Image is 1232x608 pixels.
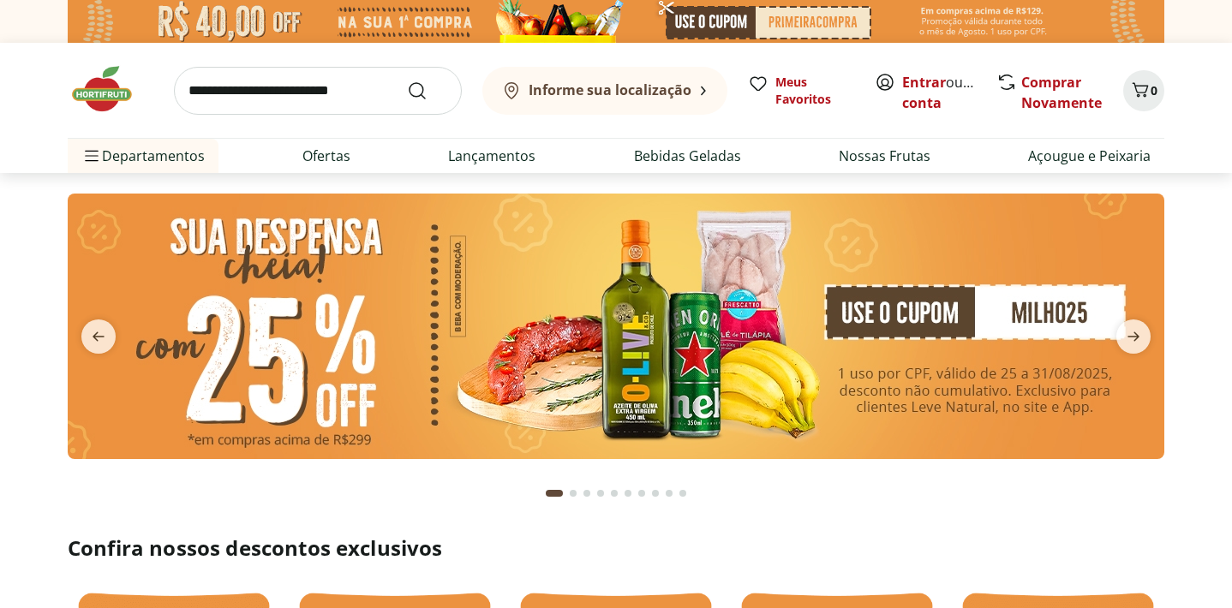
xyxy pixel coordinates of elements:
[635,473,649,514] button: Go to page 7 from fs-carousel
[1123,70,1164,111] button: Carrinho
[68,534,1164,562] h2: Confira nossos descontos exclusivos
[529,80,691,99] b: Informe sua localização
[81,135,102,176] button: Menu
[621,473,635,514] button: Go to page 6 from fs-carousel
[482,67,727,115] button: Informe sua localização
[174,67,462,115] input: search
[594,473,607,514] button: Go to page 4 from fs-carousel
[839,146,930,166] a: Nossas Frutas
[566,473,580,514] button: Go to page 2 from fs-carousel
[607,473,621,514] button: Go to page 5 from fs-carousel
[542,473,566,514] button: Current page from fs-carousel
[649,473,662,514] button: Go to page 8 from fs-carousel
[902,73,946,92] a: Entrar
[580,473,594,514] button: Go to page 3 from fs-carousel
[1103,319,1164,354] button: next
[407,80,448,101] button: Submit Search
[68,194,1164,459] img: cupom
[68,63,153,115] img: Hortifruti
[302,146,350,166] a: Ofertas
[634,146,741,166] a: Bebidas Geladas
[775,74,854,108] span: Meus Favoritos
[1151,82,1157,98] span: 0
[81,135,205,176] span: Departamentos
[1028,146,1151,166] a: Açougue e Peixaria
[676,473,690,514] button: Go to page 10 from fs-carousel
[1021,73,1102,112] a: Comprar Novamente
[68,319,129,354] button: previous
[748,74,854,108] a: Meus Favoritos
[662,473,676,514] button: Go to page 9 from fs-carousel
[902,73,996,112] a: Criar conta
[448,146,535,166] a: Lançamentos
[902,72,978,113] span: ou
